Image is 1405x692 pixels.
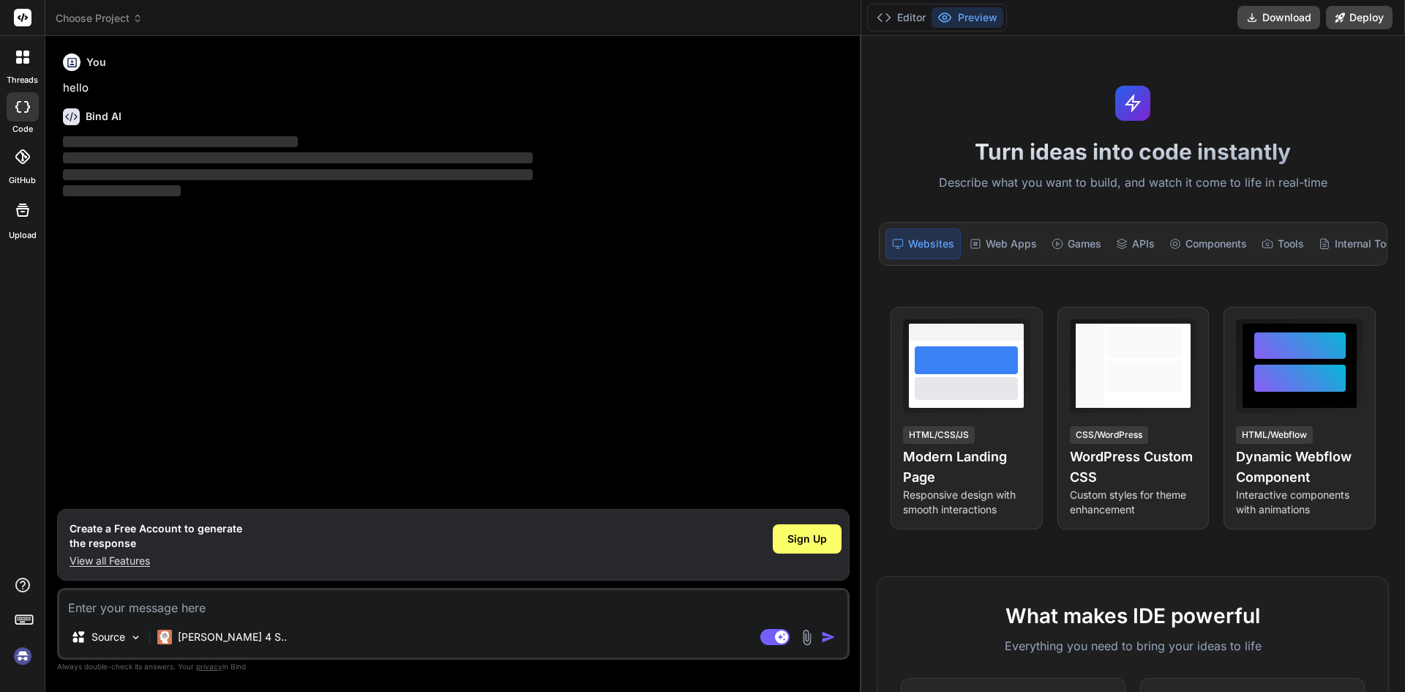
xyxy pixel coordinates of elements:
h1: Turn ideas into code instantly [870,138,1396,165]
div: Web Apps [964,228,1043,259]
label: GitHub [9,174,36,187]
h4: Dynamic Webflow Component [1236,447,1363,488]
div: Games [1046,228,1107,259]
p: Describe what you want to build, and watch it come to life in real-time [870,174,1396,193]
div: HTML/CSS/JS [903,426,975,444]
p: View all Features [70,554,242,568]
img: signin [10,644,35,669]
div: Components [1164,228,1253,259]
span: ‌ [63,185,181,196]
div: HTML/Webflow [1236,426,1313,444]
div: Tools [1256,228,1310,259]
img: Claude 4 Sonnet [157,630,172,644]
p: Everything you need to bring your ideas to life [901,637,1365,655]
span: Sign Up [787,532,827,546]
span: ‌ [63,136,298,147]
h6: Bind AI [86,109,121,124]
p: Source [91,630,125,644]
div: APIs [1110,228,1161,259]
span: Choose Project [56,11,143,26]
p: Always double-check its answers. Your in Bind [57,660,850,674]
button: Preview [932,7,1003,28]
p: Interactive components with animations [1236,488,1363,517]
label: code [12,123,33,135]
button: Download [1237,6,1320,29]
p: Custom styles for theme enhancement [1070,488,1197,517]
h2: What makes IDE powerful [901,600,1365,631]
img: icon [821,630,836,644]
p: [PERSON_NAME] 4 S.. [178,630,287,644]
h6: You [86,55,106,70]
label: threads [7,74,38,86]
span: privacy [196,662,222,671]
div: CSS/WordPress [1070,426,1148,444]
img: Pick Models [130,631,142,644]
h4: WordPress Custom CSS [1070,447,1197,488]
span: ‌ [63,152,533,163]
h1: Create a Free Account to generate the response [70,521,242,551]
span: ‌ [63,169,533,180]
div: Websites [885,228,961,259]
button: Deploy [1326,6,1393,29]
button: Editor [871,7,932,28]
p: hello [63,80,847,97]
label: Upload [9,229,37,242]
p: Responsive design with smooth interactions [903,488,1030,517]
img: attachment [798,629,815,646]
h4: Modern Landing Page [903,447,1030,488]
